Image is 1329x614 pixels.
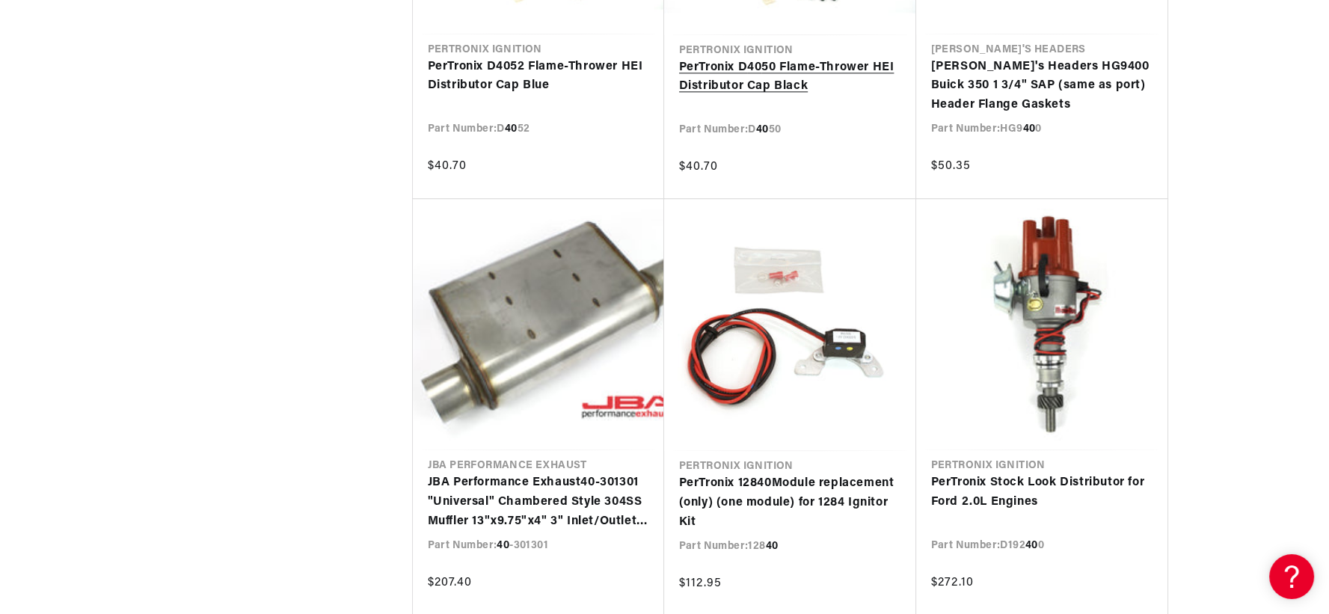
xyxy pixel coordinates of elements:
[679,58,901,96] a: PerTronix D4050 Flame-Thrower HEI Distributor Cap Black
[428,58,649,96] a: PerTronix D4052 Flame-Thrower HEI Distributor Cap Blue
[931,58,1152,115] a: [PERSON_NAME]'s Headers HG9400 Buick 350 1 3/4" SAP (same as port) Header Flange Gaskets
[679,474,901,532] a: PerTronix 12840Module replacement (only) (one module) for 1284 Ignitor Kit
[931,473,1152,512] a: PerTronix Stock Look Distributor for Ford 2.0L Engines
[428,473,649,531] a: JBA Performance Exhaust40-301301 "Universal" Chambered Style 304SS Muffler 13"x9.75"x4" 3" Inlet/...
